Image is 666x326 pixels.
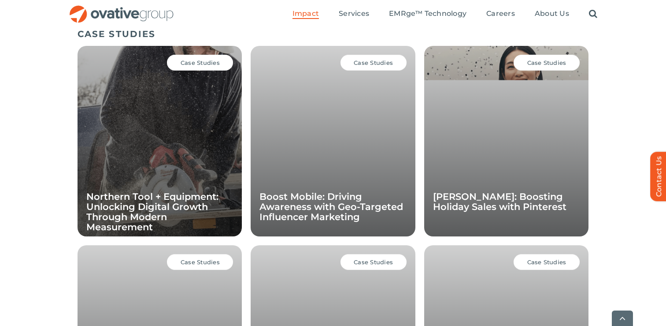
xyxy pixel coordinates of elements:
[589,9,597,19] a: Search
[78,29,588,39] h5: CASE STUDIES
[339,9,369,19] a: Services
[86,191,218,232] a: Northern Tool + Equipment: Unlocking Digital Growth Through Modern Measurement
[292,9,319,18] span: Impact
[292,9,319,19] a: Impact
[535,9,569,19] a: About Us
[339,9,369,18] span: Services
[486,9,515,19] a: Careers
[69,4,174,13] a: OG_Full_horizontal_RGB
[389,9,466,19] a: EMRge™ Technology
[389,9,466,18] span: EMRge™ Technology
[259,191,403,222] a: Boost Mobile: Driving Awareness with Geo-Targeted Influencer Marketing
[535,9,569,18] span: About Us
[486,9,515,18] span: Careers
[433,191,566,212] a: [PERSON_NAME]: Boosting Holiday Sales with Pinterest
